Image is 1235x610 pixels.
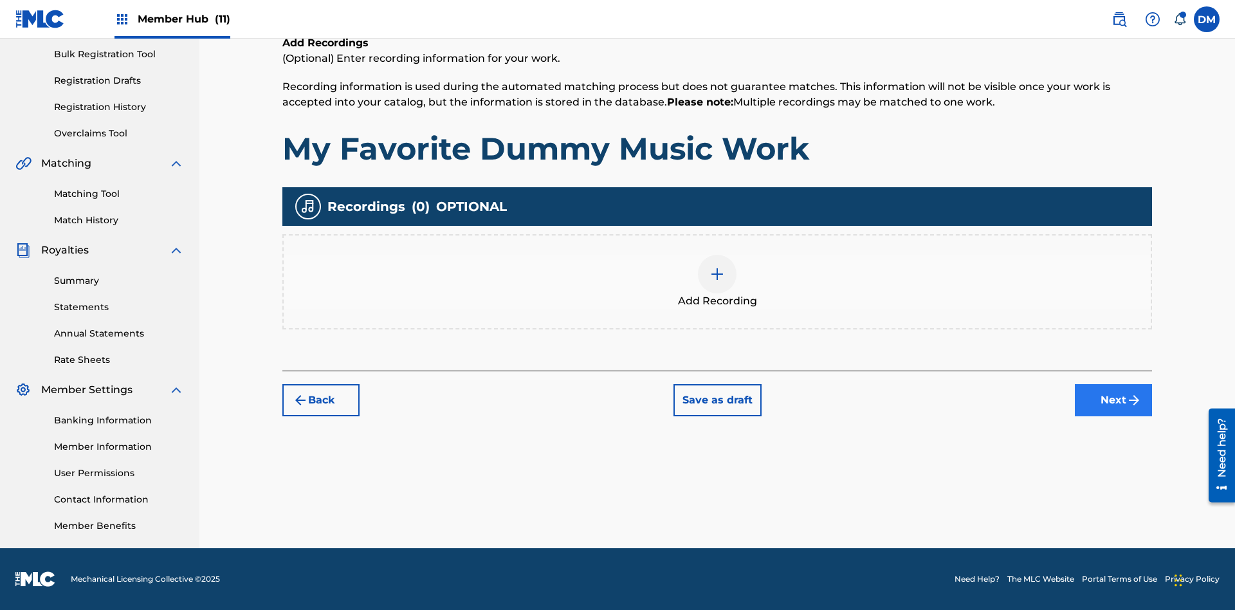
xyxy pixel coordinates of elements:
h6: Add Recordings [282,35,1152,51]
a: Member Benefits [54,519,184,533]
div: User Menu [1194,6,1220,32]
a: Registration Drafts [54,74,184,88]
iframe: Chat Widget [1171,548,1235,610]
img: Top Rightsholders [114,12,130,27]
a: Rate Sheets [54,353,184,367]
div: Drag [1175,561,1182,600]
span: Recordings [327,197,405,216]
button: Back [282,384,360,416]
span: Member Settings [41,382,133,398]
span: (11) [215,13,230,25]
img: f7272a7cc735f4ea7f67.svg [1126,393,1142,408]
a: Registration History [54,100,184,114]
a: Banking Information [54,414,184,427]
iframe: Resource Center [1199,403,1235,509]
img: MLC Logo [15,10,65,28]
a: Portal Terms of Use [1082,573,1157,585]
span: Add Recording [678,293,757,309]
button: Next [1075,384,1152,416]
a: User Permissions [54,467,184,480]
span: Recording information is used during the automated matching process but does not guarantee matche... [282,80,1110,108]
span: (Optional) Enter recording information for your work. [282,52,560,64]
button: Save as draft [673,384,762,416]
img: expand [169,243,184,258]
img: search [1111,12,1127,27]
a: Match History [54,214,184,227]
a: Statements [54,300,184,314]
span: Royalties [41,243,89,258]
a: Public Search [1106,6,1132,32]
a: Matching Tool [54,187,184,201]
div: Notifications [1173,13,1186,26]
img: Matching [15,156,32,171]
img: Member Settings [15,382,31,398]
a: Member Information [54,440,184,454]
img: logo [15,571,55,587]
img: expand [169,382,184,398]
strong: Please note: [667,96,733,108]
a: The MLC Website [1007,573,1074,585]
a: Need Help? [955,573,1000,585]
span: ( 0 ) [412,197,430,216]
a: Bulk Registration Tool [54,48,184,61]
a: Annual Statements [54,327,184,340]
img: recording [300,199,316,214]
span: Member Hub [138,12,230,26]
span: Mechanical Licensing Collective © 2025 [71,573,220,585]
a: Privacy Policy [1165,573,1220,585]
div: Help [1140,6,1166,32]
img: add [709,266,725,282]
img: 7ee5dd4eb1f8a8e3ef2f.svg [293,393,308,408]
a: Summary [54,274,184,288]
span: OPTIONAL [436,197,507,216]
a: Contact Information [54,493,184,506]
img: Royalties [15,243,31,258]
span: Matching [41,156,91,171]
img: expand [169,156,184,171]
img: help [1145,12,1160,27]
a: Overclaims Tool [54,127,184,140]
h1: My Favorite Dummy Music Work [282,129,1152,168]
